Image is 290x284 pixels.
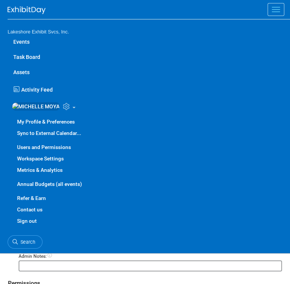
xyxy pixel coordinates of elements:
img: MICHELLE MOYA [12,102,60,111]
a: Refer & Earn [8,192,290,204]
span: Search [18,239,35,245]
span: Lakeshore Exhibit Svcs, Inc. [8,29,69,35]
a: Search [8,235,43,249]
a: Annual Budgets (all events) [8,178,290,190]
a: Users and Permissions [8,141,290,153]
a: Metrics & Analytics [8,164,290,176]
a: Activity Feed [12,80,290,95]
a: Workspace Settings [8,153,290,164]
a: Sync to External Calendar... [8,127,290,139]
span: Activity Feed [21,87,53,93]
a: Sign out [8,215,290,227]
div: Admin Notes: [19,253,282,260]
a: Contact us [8,204,290,215]
button: Menu [268,3,284,16]
img: ExhibitDay [8,6,46,14]
a: Task Board [8,49,290,65]
a: Events [8,34,290,49]
a: My Profile & Preferences [8,116,290,127]
a: Assets [8,65,290,80]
